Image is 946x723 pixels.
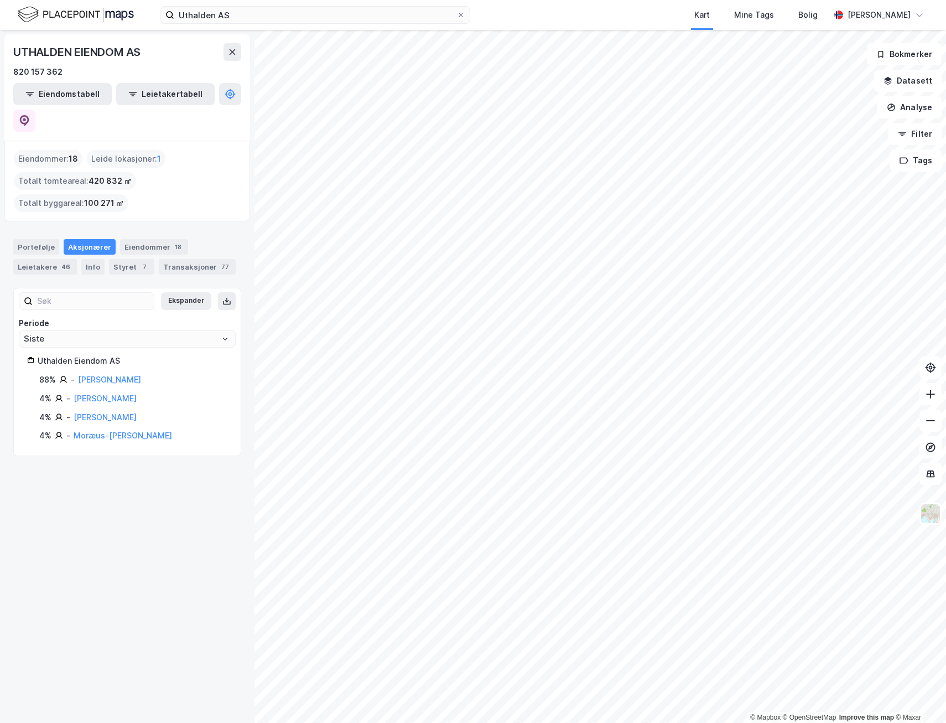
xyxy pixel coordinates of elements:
[139,261,150,272] div: 7
[89,174,132,188] span: 420 832 ㎡
[750,714,781,721] a: Mapbox
[848,8,911,22] div: [PERSON_NAME]
[59,261,72,272] div: 46
[734,8,774,22] div: Mine Tags
[13,65,63,79] div: 820 157 362
[14,150,82,168] div: Eiendommer :
[64,239,116,255] div: Aksjonærer
[13,239,59,255] div: Portefølje
[13,259,77,275] div: Leietakere
[867,43,942,65] button: Bokmerker
[66,429,70,442] div: -
[74,431,172,440] a: Moræus-[PERSON_NAME]
[219,261,231,272] div: 77
[66,392,70,405] div: -
[159,259,236,275] div: Transaksjoner
[783,714,836,721] a: OpenStreetMap
[877,96,942,118] button: Analyse
[66,411,70,424] div: -
[13,43,143,61] div: UTHALDEN EIENDOM AS
[39,411,51,424] div: 4%
[38,354,227,368] div: Uthalden Eiendom AS
[39,429,51,442] div: 4%
[14,172,136,190] div: Totalt tomteareal :
[81,259,105,275] div: Info
[87,150,165,168] div: Leide lokasjoner :
[84,197,124,210] span: 100 271 ㎡
[920,503,941,524] img: Z
[39,392,51,405] div: 4%
[14,194,128,212] div: Totalt byggareal :
[161,292,211,310] button: Ekspander
[891,670,946,723] iframe: Chat Widget
[33,293,154,309] input: Søk
[874,70,942,92] button: Datasett
[173,241,184,252] div: 18
[839,714,894,721] a: Improve this map
[69,152,78,166] span: 18
[13,83,112,105] button: Eiendomstabell
[74,394,137,403] a: [PERSON_NAME]
[157,152,161,166] span: 1
[74,412,137,422] a: [PERSON_NAME]
[19,330,235,347] input: ClearOpen
[78,375,141,384] a: [PERSON_NAME]
[174,7,456,23] input: Søk på adresse, matrikkel, gårdeiere, leietakere eller personer
[71,373,75,386] div: -
[19,317,236,330] div: Periode
[18,5,134,24] img: logo.f888ab2527a4732fd821a326f86c7f29.svg
[798,8,818,22] div: Bolig
[109,259,154,275] div: Styret
[890,149,942,172] button: Tags
[39,373,56,386] div: 88%
[888,123,942,145] button: Filter
[694,8,710,22] div: Kart
[116,83,215,105] button: Leietakertabell
[221,334,230,343] button: Open
[120,239,188,255] div: Eiendommer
